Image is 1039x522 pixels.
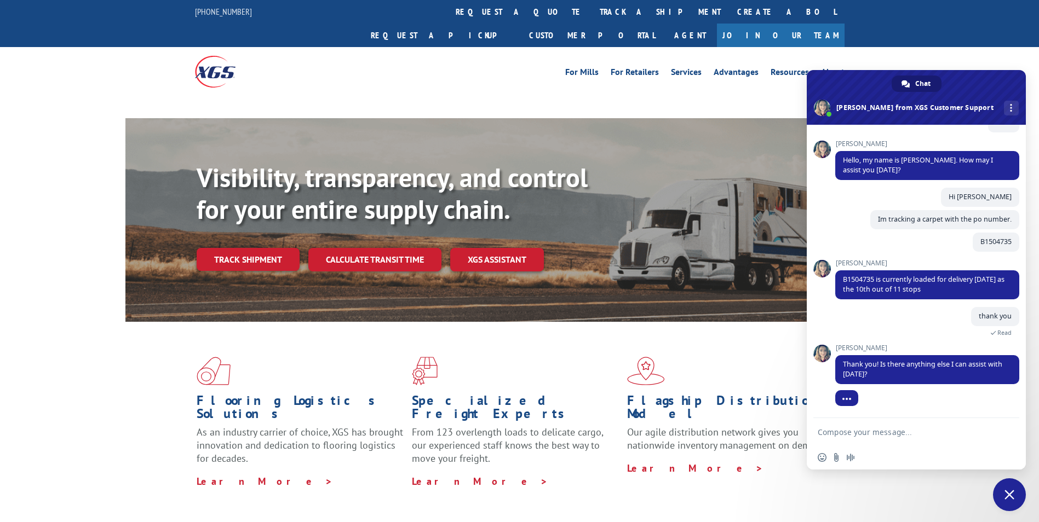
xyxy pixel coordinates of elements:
[771,68,809,80] a: Resources
[818,427,991,437] textarea: Compose your message...
[714,68,759,80] a: Advantages
[611,68,659,80] a: For Retailers
[915,76,931,92] span: Chat
[835,259,1019,267] span: [PERSON_NAME]
[671,68,702,80] a: Services
[565,68,599,80] a: For Mills
[627,357,665,385] img: xgs-icon-flagship-distribution-model-red
[878,214,1012,224] span: Im tracking a carpet with the po number.
[197,426,403,465] span: As an industry carrier of choice, XGS has brought innovation and dedication to flooring logistics...
[197,394,404,426] h1: Flooring Logistics Solutions
[363,24,521,47] a: Request a pickup
[412,357,438,385] img: xgs-icon-focused-on-flooring-red
[627,394,834,426] h1: Flagship Distribution Model
[835,140,1019,148] span: [PERSON_NAME]
[993,478,1026,511] div: Close chat
[892,76,942,92] div: Chat
[197,357,231,385] img: xgs-icon-total-supply-chain-intelligence-red
[412,426,619,474] p: From 123 overlength loads to delicate cargo, our experienced staff knows the best way to move you...
[818,453,826,462] span: Insert an emoji
[997,329,1012,337] span: Read
[412,394,619,426] h1: Specialized Freight Experts
[663,24,717,47] a: Agent
[980,237,1012,246] span: B1504735
[843,359,1002,379] span: Thank you! Is there anything else I can assist with [DATE]?
[197,248,300,271] a: Track shipment
[521,24,663,47] a: Customer Portal
[197,475,333,488] a: Learn More >
[979,311,1012,321] span: thank you
[846,453,855,462] span: Audio message
[197,160,588,226] b: Visibility, transparency, and control for your entire supply chain.
[835,344,1019,352] span: [PERSON_NAME]
[821,68,845,80] a: About
[450,248,544,271] a: XGS ASSISTANT
[717,24,845,47] a: Join Our Team
[1004,101,1019,115] div: More channels
[832,453,841,462] span: Send a file
[843,155,993,175] span: Hello, my name is [PERSON_NAME]. How may I assist you [DATE]?
[627,426,829,451] span: Our agile distribution network gives you nationwide inventory management on demand.
[627,462,764,474] a: Learn More >
[195,6,252,17] a: [PHONE_NUMBER]
[412,475,548,488] a: Learn More >
[308,248,441,271] a: Calculate transit time
[949,192,1012,201] span: Hi [PERSON_NAME]
[843,275,1004,294] span: B1504735 is currently loaded for delivery [DATE] as the 10th out of 11 stops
